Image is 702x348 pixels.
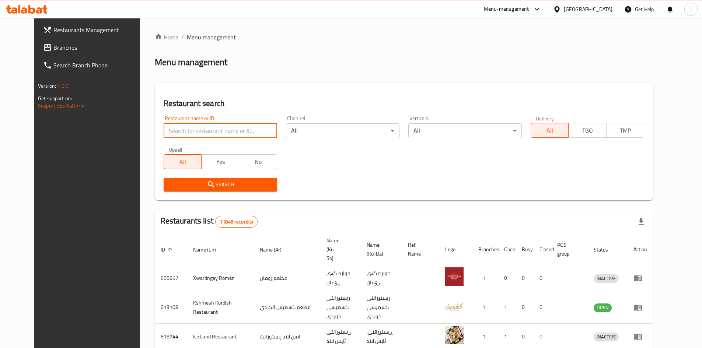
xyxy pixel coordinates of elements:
[516,265,534,291] td: 0
[254,265,321,291] td: مطعم رومان
[38,101,85,110] a: Support.OpsPlatform
[633,274,647,282] div: Menu
[516,291,534,324] td: 0
[239,154,277,169] button: No
[155,56,227,68] h2: Menu management
[167,157,199,167] span: All
[408,240,430,258] span: Ref. Name
[260,245,291,254] span: Name (Ar)
[536,116,554,121] label: Delivery
[164,178,277,191] button: Search
[445,297,464,315] img: Kshmesh Kurdish Restaurant
[531,123,569,138] button: All
[594,274,619,283] span: INACTIVE
[37,56,151,74] a: Search Branch Phone
[321,291,361,324] td: رێستۆرانتی کشمیشى كوردى
[367,240,393,258] span: Name (Ku-Ba)
[408,123,522,138] div: All
[472,234,498,265] th: Branches
[216,218,257,225] span: 11846 record(s)
[181,33,184,42] li: /
[254,291,321,324] td: مطعم كشميش الكردي
[361,291,402,324] td: رێستۆرانتی کشمیشى كوردى
[242,157,274,167] span: No
[187,33,236,42] span: Menu management
[594,274,619,283] div: INACTIVE
[594,245,618,254] span: Status
[37,39,151,56] a: Branches
[164,154,202,169] button: All
[594,333,619,341] span: INACTIVE
[610,125,641,136] span: TMP
[57,81,69,91] span: 1.0.0
[170,180,271,189] span: Search
[439,234,472,265] th: Logo
[594,303,612,312] div: OPEN
[321,265,361,291] td: خواردنگەی ڕۆمان
[633,303,647,312] div: Menu
[445,326,464,344] img: Ice Land Restaurant
[201,154,239,169] button: Yes
[164,98,644,109] h2: Restaurant search
[557,240,579,258] span: POS group
[193,245,226,254] span: Name (En)
[155,33,178,42] a: Home
[155,291,187,324] td: 613108
[445,267,464,286] img: Xwardngay Roman
[53,61,146,70] span: Search Branch Phone
[38,94,72,103] span: Get support on:
[516,234,534,265] th: Busy
[534,265,551,291] td: 0
[633,332,647,341] div: Menu
[594,333,619,341] div: INACTIVE
[155,33,653,42] nav: breadcrumb
[53,25,146,34] span: Restaurants Management
[286,123,399,138] div: All
[326,236,352,263] span: Name (Ku-So)
[484,5,529,14] div: Menu-management
[169,147,182,152] label: Upsell
[498,234,516,265] th: Open
[632,213,650,231] div: Export file
[498,265,516,291] td: 0
[534,234,551,265] th: Closed
[155,265,187,291] td: 609857
[594,303,612,312] span: OPEN
[187,265,254,291] td: Xwardngay Roman
[361,265,402,291] td: خواردنگەی ڕۆمان
[205,157,236,167] span: Yes
[161,215,258,228] h2: Restaurants list
[564,5,612,13] div: [GEOGRAPHIC_DATA]
[164,123,277,138] input: Search for restaurant name or ID..
[498,291,516,324] td: 1
[628,234,653,265] th: Action
[572,125,603,136] span: TGO
[37,21,151,39] a: Restaurants Management
[187,291,254,324] td: Kshmesh Kurdish Restaurant
[53,43,146,52] span: Branches
[606,123,644,138] button: TMP
[472,265,498,291] td: 1
[472,291,498,324] td: 1
[534,291,551,324] td: 0
[215,216,258,228] div: Total records count
[38,81,56,91] span: Version:
[690,5,692,13] span: J
[161,245,175,254] span: ID
[534,125,566,136] span: All
[568,123,606,138] button: TGO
